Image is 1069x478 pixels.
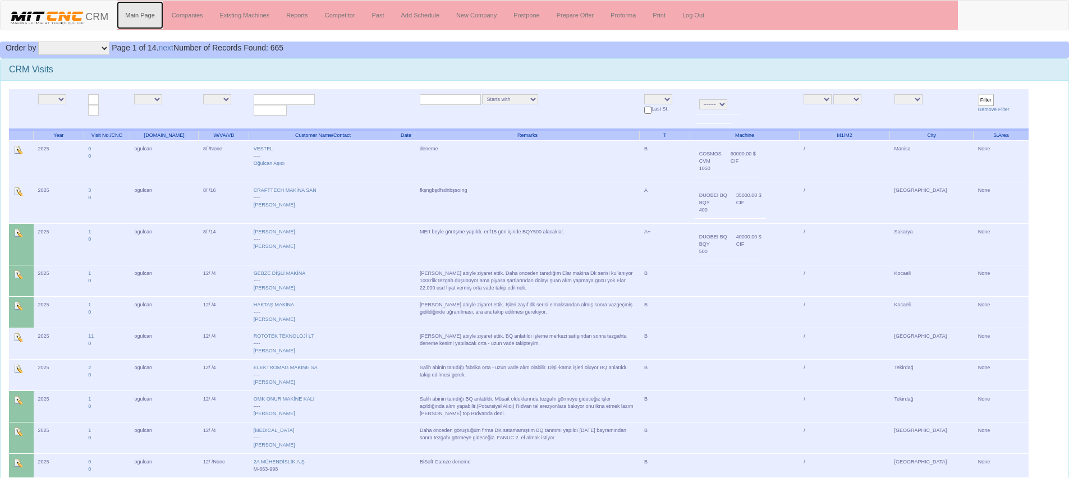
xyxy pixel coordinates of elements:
td: A+ [640,223,690,265]
td: 60000.00 $ CIF [726,145,760,177]
td: BiSoft Gamze deneme [415,453,640,477]
a: [PERSON_NAME] [254,379,295,385]
a: GEBZE DİŞLİ MAKİNA [254,270,306,276]
td: ogulcan [130,453,198,477]
td: ---- [249,359,397,390]
td: ogulcan [130,182,198,223]
a: 2 [88,365,91,370]
td: ogulcan [130,328,198,359]
img: Edit [13,458,22,467]
a: Remove Filter [978,107,1010,112]
img: Edit [13,187,22,196]
td: 35000.00 $ CIF [732,187,766,218]
td: B [640,359,690,390]
th: S.Area [974,130,1029,141]
th: Remarks [415,130,640,141]
td: [PERSON_NAME] abiyle ziyaret ettik. İşleri zayıf dk serisi elmaksandan almış sonra vazgeçmiş gidi... [415,296,640,328]
td: ogulcan [130,359,198,390]
a: next [159,43,173,52]
td: 2025 [34,296,84,328]
td: / [799,328,889,359]
td: Last St. [640,89,690,130]
td: B [640,422,690,453]
a: 0 [88,278,91,283]
td: 12/ /None [199,453,249,477]
a: Proforma [602,1,644,29]
td: ---- [249,182,397,223]
td: 8/ /16 [199,182,249,223]
td: / [799,182,889,223]
td: ogulcan [130,422,198,453]
td: 2025 [34,390,84,422]
th: Customer Name/Contact [249,130,397,141]
td: ---- [249,223,397,265]
td: None [974,390,1029,422]
th: City [890,130,974,141]
td: None [974,182,1029,223]
img: Edit [13,145,22,154]
td: A [640,182,690,223]
td: 2025 [34,265,84,296]
td: None [974,223,1029,265]
td: Kocaeli [890,296,974,328]
td: ---- [249,140,397,182]
td: 12/ /4 [199,328,249,359]
a: 11 [88,333,94,339]
td: 2025 [34,453,84,477]
td: B [640,328,690,359]
a: Print [644,1,674,29]
td: 2025 [34,359,84,390]
a: 0 [88,435,91,440]
a: 0 [88,146,91,151]
th: Date [397,130,415,141]
a: Add Schedule [393,1,448,29]
a: Prepare Offer [548,1,602,29]
img: Edit [13,364,22,373]
a: [PERSON_NAME] [254,442,295,448]
td: fkşngbşdfsdnbşsoıng [415,182,640,223]
th: T [640,130,690,141]
a: [PERSON_NAME] [254,411,295,416]
td: None [974,296,1029,328]
a: Main Page [117,1,163,29]
td: Tekirdağ [890,390,974,422]
td: B [640,140,690,182]
a: [PERSON_NAME] [254,285,295,291]
a: Existing Machines [212,1,278,29]
a: Competitor [316,1,364,29]
img: Edit [13,228,22,237]
td: 12/ /4 [199,296,249,328]
td: None [974,140,1029,182]
th: W/VA/VB [199,130,249,141]
td: None [974,359,1029,390]
a: 2A MÜHENDİSLİK A.Ş [254,459,305,465]
td: 2025 [34,182,84,223]
td: 12/ /4 [199,390,249,422]
td: [GEOGRAPHIC_DATA] [890,328,974,359]
a: 0 [88,236,91,242]
a: [PERSON_NAME] [254,202,295,208]
td: Salih abinin tanıdığı BQ anlatıldı. Müsait olduklarında tezgahı görmeye gideceğiz işler açıldığın... [415,390,640,422]
img: Edit [13,333,22,342]
td: COSMOS CVM 1050 [695,145,726,177]
span: Number of Records Found: 665 [112,43,283,52]
td: / [799,140,889,182]
a: CRM [1,1,117,29]
img: Edit [13,270,22,279]
td: None [974,453,1029,477]
a: [PERSON_NAME] [254,316,295,322]
td: ogulcan [130,296,198,328]
a: Companies [163,1,212,29]
td: / [799,390,889,422]
td: ---- [249,296,397,328]
a: 0 [88,403,91,409]
td: 8/ /None [199,140,249,182]
td: Sakarya [890,223,974,265]
a: 0 [88,309,91,315]
td: 12/ /4 [199,422,249,453]
a: ELEKTROMAG MAKİNE SA [254,365,318,370]
th: Year [34,130,84,141]
td: 8/ /14 [199,223,249,265]
td: None [974,422,1029,453]
td: ogulcan [130,140,198,182]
